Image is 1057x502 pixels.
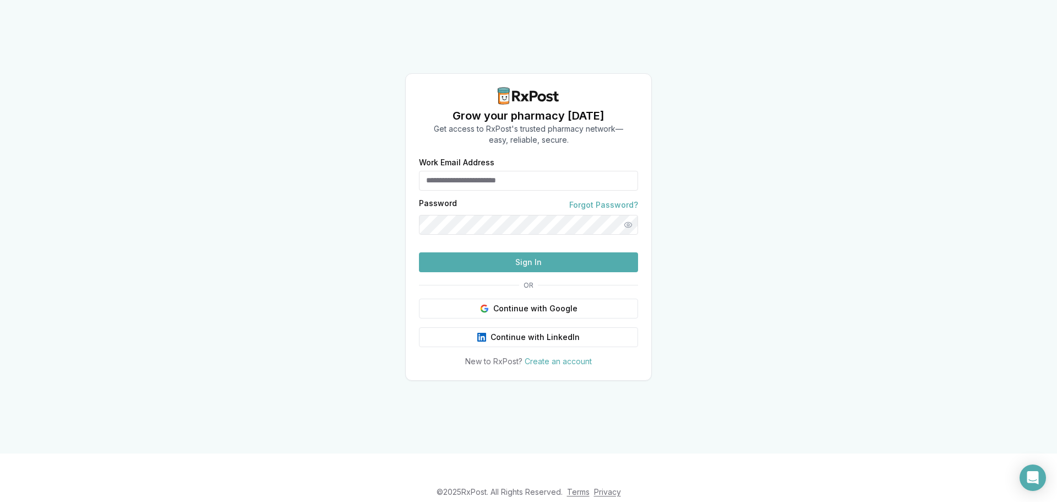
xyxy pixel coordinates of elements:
a: Privacy [594,487,621,496]
label: Password [419,199,457,210]
p: Get access to RxPost's trusted pharmacy network— easy, reliable, secure. [434,123,623,145]
span: New to RxPost? [465,357,522,366]
button: Show password [618,215,638,235]
button: Sign In [419,252,638,272]
a: Forgot Password? [569,199,638,210]
button: Continue with LinkedIn [419,327,638,347]
h1: Grow your pharmacy [DATE] [434,108,623,123]
a: Create an account [525,357,592,366]
span: OR [519,281,538,290]
img: RxPost Logo [493,87,564,105]
button: Continue with Google [419,299,638,319]
img: LinkedIn [477,333,486,342]
a: Terms [567,487,590,496]
div: Open Intercom Messenger [1020,465,1046,491]
label: Work Email Address [419,159,638,166]
img: Google [480,304,489,313]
